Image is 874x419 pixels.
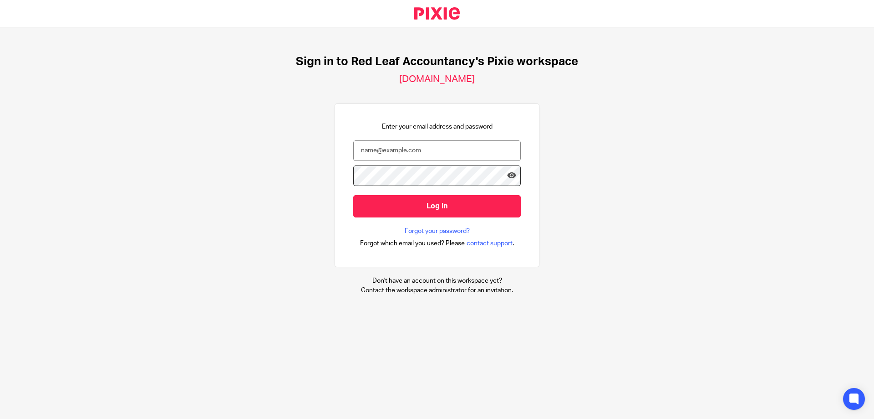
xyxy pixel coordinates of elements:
div: . [360,238,514,248]
p: Don't have an account on this workspace yet? [361,276,513,285]
h1: Sign in to Red Leaf Accountancy's Pixie workspace [296,55,578,69]
a: Forgot your password? [405,227,470,236]
p: Enter your email address and password [382,122,493,131]
input: Log in [353,195,521,217]
span: Forgot which email you used? Please [360,239,465,248]
input: name@example.com [353,140,521,161]
h2: [DOMAIN_NAME] [399,73,475,85]
span: contact support [467,239,513,248]
p: Contact the workspace administrator for an invitation. [361,286,513,295]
